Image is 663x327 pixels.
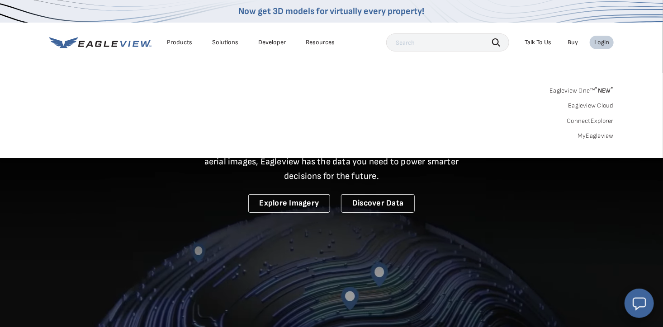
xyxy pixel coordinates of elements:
[306,38,335,47] div: Resources
[625,289,654,318] button: Open chat window
[341,194,415,213] a: Discover Data
[578,132,614,140] a: MyEagleview
[549,84,614,94] a: Eagleview One™*NEW*
[567,117,614,125] a: ConnectExplorer
[212,38,238,47] div: Solutions
[594,38,609,47] div: Login
[239,6,425,17] a: Now get 3D models for virtually every property!
[386,33,509,51] input: Search
[167,38,192,47] div: Products
[525,38,551,47] div: Talk To Us
[193,140,470,183] p: A new era starts here. Built on more than 3.5 billion high-resolution aerial images, Eagleview ha...
[568,102,614,110] a: Eagleview Cloud
[595,87,614,94] span: NEW
[258,38,286,47] a: Developer
[568,38,578,47] a: Buy
[248,194,331,213] a: Explore Imagery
